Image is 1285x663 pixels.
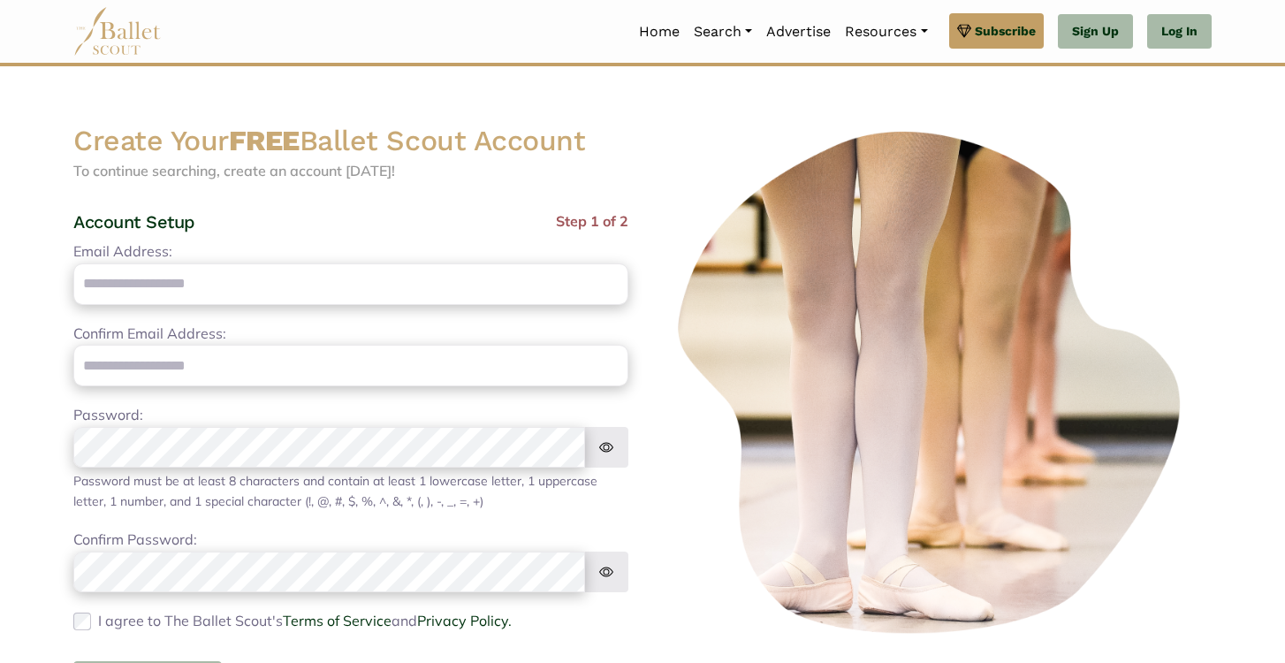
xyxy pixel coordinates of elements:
[73,404,143,427] label: Password:
[838,13,934,50] a: Resources
[1058,14,1133,50] a: Sign Up
[657,123,1212,644] img: ballerinas
[73,210,195,233] h4: Account Setup
[73,529,197,552] label: Confirm Password:
[957,21,971,41] img: gem.svg
[417,612,512,629] a: Privacy Policy.
[73,240,172,263] label: Email Address:
[632,13,687,50] a: Home
[949,13,1044,49] a: Subscribe
[73,323,226,346] label: Confirm Email Address:
[283,612,392,629] a: Terms of Service
[73,471,628,511] div: Password must be at least 8 characters and contain at least 1 lowercase letter, 1 uppercase lette...
[73,123,628,160] h2: Create Your Ballet Scout Account
[98,610,512,633] label: I agree to The Ballet Scout's and
[687,13,759,50] a: Search
[1147,14,1212,50] a: Log In
[229,124,300,157] strong: FREE
[556,210,628,240] span: Step 1 of 2
[759,13,838,50] a: Advertise
[975,21,1036,41] span: Subscribe
[73,162,395,179] span: To continue searching, create an account [DATE]!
